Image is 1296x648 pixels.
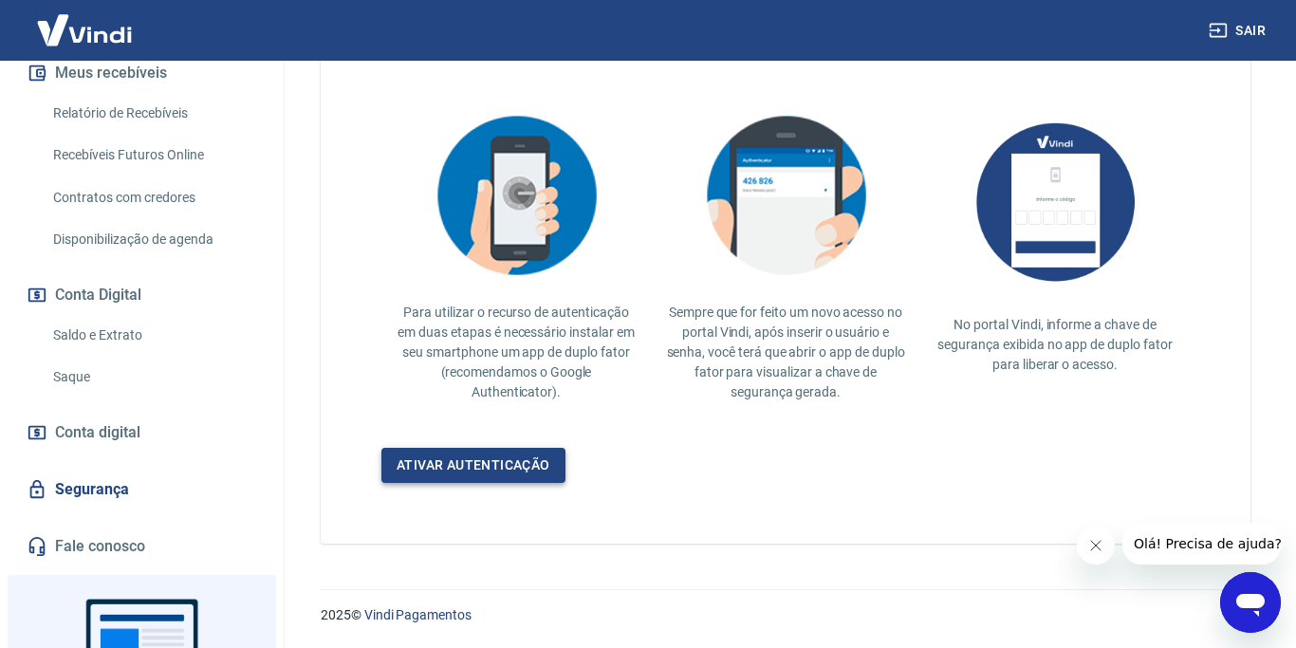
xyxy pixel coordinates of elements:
[321,605,1250,625] p: 2025 ©
[46,136,261,175] a: Recebíveis Futuros Online
[397,303,636,402] p: Para utilizar o recurso de autenticação em duas etapas é necessário instalar em seu smartphone um...
[935,315,1175,375] p: No portal Vindi, informe a chave de segurança exibida no app de duplo fator para liberar o acesso.
[55,419,140,446] span: Conta digital
[46,358,261,397] a: Saque
[23,469,261,510] a: Segurança
[46,220,261,259] a: Disponibilização de agenda
[1220,572,1281,633] iframe: Botão para abrir a janela de mensagens
[23,526,261,567] a: Fale conosco
[381,448,565,483] a: Ativar autenticação
[11,13,159,28] span: Olá! Precisa de ajuda?
[46,316,261,355] a: Saldo e Extrato
[960,103,1150,300] img: AUbNX1O5CQAAAABJRU5ErkJggg==
[46,94,261,133] a: Relatório de Recebíveis
[1077,527,1115,565] iframe: Fechar mensagem
[23,274,261,316] button: Conta Digital
[364,607,472,622] a: Vindi Pagamentos
[46,178,261,217] a: Contratos com credores
[691,103,880,287] img: explication-mfa3.c449ef126faf1c3e3bb9.png
[1205,13,1273,48] button: Sair
[1122,523,1281,565] iframe: Mensagem da empresa
[666,303,905,402] p: Sempre que for feito um novo acesso no portal Vindi, após inserir o usuário e senha, você terá qu...
[421,103,611,287] img: explication-mfa2.908d58f25590a47144d3.png
[23,1,146,59] img: Vindi
[23,52,261,94] button: Meus recebíveis
[23,412,261,454] a: Conta digital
